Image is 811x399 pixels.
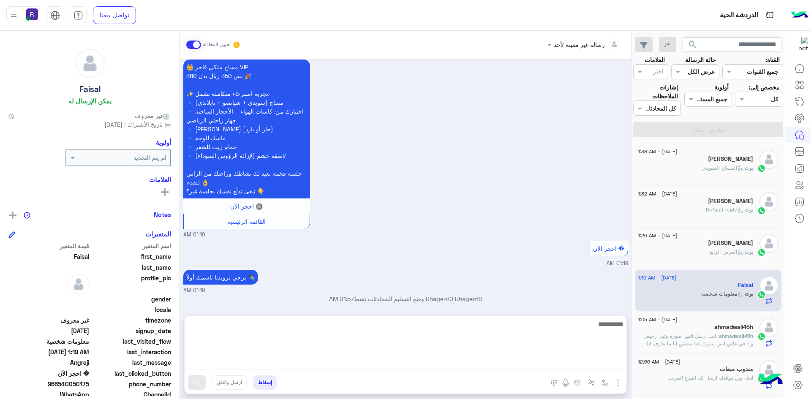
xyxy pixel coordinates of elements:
img: defaultAdmin.png [759,360,778,379]
img: create order [574,379,581,386]
img: send message [193,378,201,387]
button: select flow [599,375,612,389]
button: create order [571,375,585,389]
img: WhatsApp [757,290,766,299]
span: locale [91,305,171,314]
img: send voice note [561,378,571,388]
img: WhatsApp [757,206,766,215]
span: بوت [745,249,753,255]
p: 29/8/2025, 1:19 AM [183,270,258,285]
div: اختر [653,67,665,78]
h6: Notes [154,211,171,218]
span: وين موقعك ارسل لك الفرع القريب [668,375,746,381]
span: ahmadwali45h [719,333,753,339]
img: WhatsApp [757,164,766,173]
span: last_clicked_button [91,369,171,378]
img: hulul-logo.png [756,365,786,395]
label: القناة: [765,55,780,64]
a: تواصل معنا [93,6,136,24]
span: 01:19 AM [183,231,205,239]
button: إسقاط [253,375,277,390]
span: قيمة المتغير [8,242,89,250]
span: last_visited_flow [91,337,171,346]
img: profile [8,10,19,21]
span: : معلومات شخصية [701,290,745,297]
span: gender [91,295,171,304]
span: last_interaction [91,347,171,356]
h6: المتغيرات [145,230,171,238]
span: : Default reply [706,206,745,213]
span: : العرض الرابع [710,249,745,255]
img: tab [73,11,83,20]
h5: Saffi Ullah [708,198,753,205]
span: Angreji [8,358,89,367]
p: الدردشة الحية [720,10,758,21]
span: بوت [745,206,753,213]
span: بوت [745,165,753,171]
img: notes [24,212,30,219]
span: last_message [91,358,171,367]
img: make a call [550,380,557,386]
span: 966540050175 [8,380,89,388]
img: defaultAdmin.png [759,150,778,169]
h5: ابو لواي [708,155,753,163]
button: search [683,37,703,55]
img: 322853014244696 [793,37,808,52]
h6: أولوية [156,138,171,146]
button: ارسل واغلق [212,375,247,390]
img: tab [765,10,775,20]
img: defaultAdmin.png [76,49,104,78]
p: 29/8/2025, 1:19 AM [183,60,310,198]
p: Rhagent0 Rhagent0 وضع التسليم للمحادثات نشط [183,294,628,303]
span: بوت [745,290,753,297]
img: defaultAdmin.png [759,192,778,211]
span: انت ارسل اثنين صوره وتبي رخيص واد في غالي ايش بيبارك هذا معلش انا ما عارف اذا انت اكلم احسن [643,333,753,354]
h5: Faisal [738,282,753,289]
span: first_name [91,252,171,261]
span: search [688,40,698,50]
span: timezone [91,316,171,325]
span: 🔘 احجز الآن [230,203,263,210]
span: phone_number [91,380,171,388]
span: [DATE] - 12:56 AM [638,358,680,366]
span: [DATE] - 1:05 AM [638,316,677,323]
span: اسم المتغير [91,242,171,250]
img: WhatsApp [757,248,766,257]
span: : المساج السويدي [702,165,745,171]
h6: العلامات [8,176,171,183]
img: userImage [26,8,38,20]
span: 2025-07-10T08:57:06.427Z [8,326,89,335]
span: null [8,305,89,314]
span: غير معروف [135,111,171,120]
span: [DATE] - 1:32 AM [638,190,677,198]
small: تحويل المحادثة [203,41,231,48]
span: ChannelId [91,390,171,399]
img: defaultAdmin.png [759,276,778,295]
a: tab [70,6,87,24]
span: � احجز الآن [593,245,624,252]
img: Trigger scenario [588,379,595,386]
label: مخصص إلى: [748,83,780,92]
span: profile_pic [91,274,171,293]
label: أولوية [714,83,729,92]
img: select flow [602,379,609,386]
span: 2 [8,390,89,399]
span: 01:57 AM [329,295,354,302]
h5: ابو صالح [708,239,753,247]
label: إشارات الملاحظات [633,83,678,101]
span: signup_date [91,326,171,335]
button: تطبيق الفلاتر [633,122,783,137]
span: القائمة الرئيسية [227,218,266,225]
label: حالة الرسالة [685,55,716,64]
label: العلامات [645,55,665,64]
img: defaultAdmin.png [759,318,778,337]
span: انت [746,375,753,381]
h5: ahmadwali45h [714,323,753,331]
h6: يمكن الإرسال له [68,97,112,105]
img: defaultAdmin.png [68,274,89,295]
span: last_name [91,263,171,272]
span: [DATE] - 1:19 AM [638,274,676,282]
span: 2025-08-28T22:19:10.24Z [8,347,89,356]
h5: مندوب مبعات [720,366,753,373]
span: [DATE] - 1:26 AM [638,232,677,239]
